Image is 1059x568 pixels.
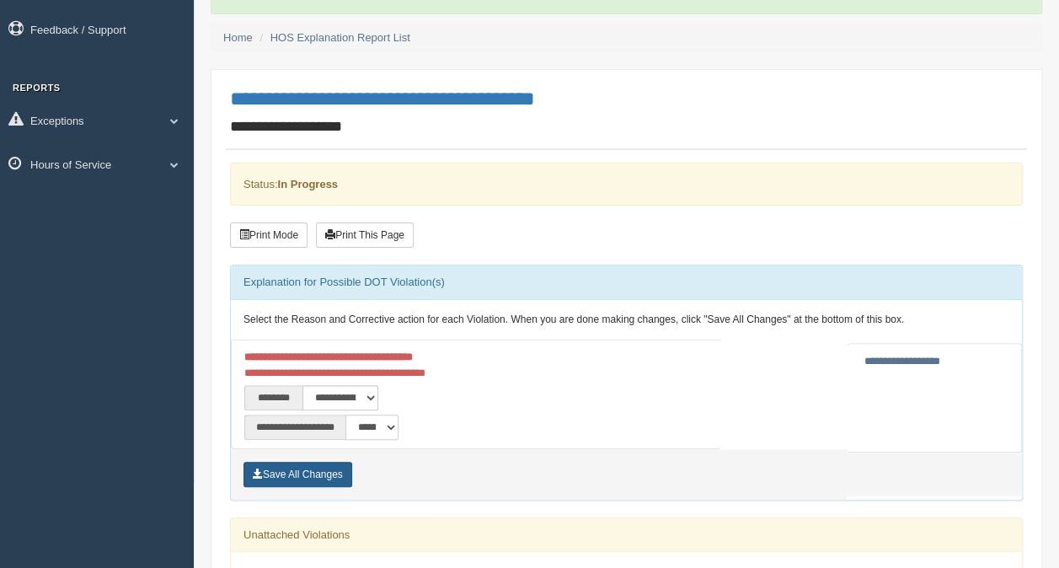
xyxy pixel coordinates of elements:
button: Print This Page [316,222,414,248]
button: Save [243,462,352,487]
div: Select the Reason and Corrective action for each Violation. When you are done making changes, cli... [231,300,1022,340]
button: Print Mode [230,222,308,248]
strong: In Progress [277,178,338,190]
div: Status: [230,163,1023,206]
div: Explanation for Possible DOT Violation(s) [231,265,1022,299]
a: HOS Explanation Report List [270,31,410,44]
div: Unattached Violations [231,518,1022,552]
a: Home [223,31,253,44]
